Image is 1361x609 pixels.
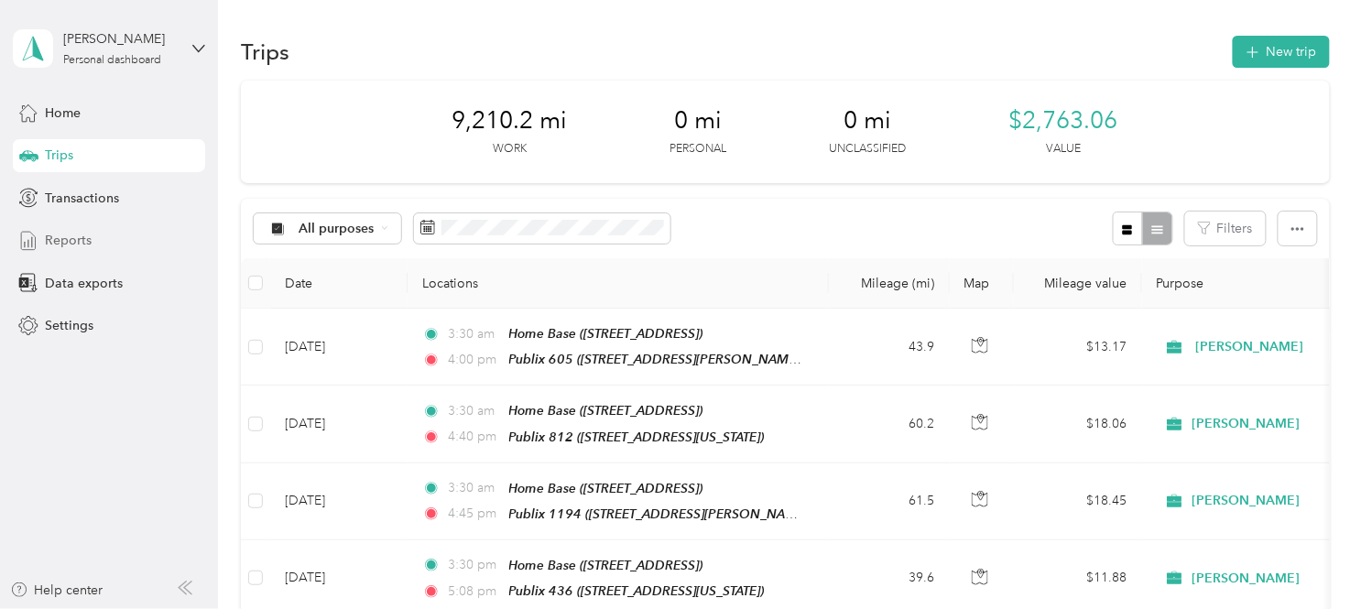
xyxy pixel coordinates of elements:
[45,316,93,335] span: Settings
[1192,493,1301,509] span: [PERSON_NAME]
[829,386,950,462] td: 60.2
[45,146,73,165] span: Trips
[1014,386,1142,462] td: $18.06
[675,106,723,136] span: 0 mi
[45,189,119,208] span: Transactions
[1258,506,1361,609] iframe: Everlance-gr Chat Button Frame
[1233,36,1330,68] button: New trip
[1014,309,1142,386] td: $13.17
[448,582,500,602] span: 5:08 pm
[509,506,876,522] span: Publix 1194 ([STREET_ADDRESS][PERSON_NAME][US_STATE])
[299,223,375,235] span: All purposes
[670,141,727,158] p: Personal
[45,103,81,123] span: Home
[63,55,161,66] div: Personal dashboard
[950,258,1014,309] th: Map
[45,274,123,293] span: Data exports
[509,583,765,598] span: Publix 436 ([STREET_ADDRESS][US_STATE])
[270,386,408,462] td: [DATE]
[448,401,500,421] span: 3:30 am
[270,463,408,540] td: [DATE]
[509,430,765,444] span: Publix 812 ([STREET_ADDRESS][US_STATE])
[830,141,907,158] p: Unclassified
[448,504,500,524] span: 4:45 pm
[408,258,829,309] th: Locations
[10,581,103,600] button: Help center
[829,258,950,309] th: Mileage (mi)
[45,231,92,250] span: Reports
[241,42,289,61] h1: Trips
[448,324,500,344] span: 3:30 am
[1192,571,1301,587] span: [PERSON_NAME]
[829,463,950,540] td: 61.5
[829,309,950,386] td: 43.9
[1014,258,1142,309] th: Mileage value
[1014,463,1142,540] td: $18.45
[493,141,527,158] p: Work
[270,258,408,309] th: Date
[448,478,500,498] span: 3:30 am
[1009,106,1118,136] span: $2,763.06
[452,106,568,136] span: 9,210.2 mi
[1192,416,1301,432] span: [PERSON_NAME]
[448,350,500,370] span: 4:00 pm
[509,326,703,341] span: Home Base ([STREET_ADDRESS])
[63,29,178,49] div: [PERSON_NAME]
[844,106,892,136] span: 0 mi
[509,481,703,495] span: Home Base ([STREET_ADDRESS])
[448,555,500,575] span: 3:30 pm
[448,427,500,447] span: 4:40 pm
[1046,141,1081,158] p: Value
[509,558,703,572] span: Home Base ([STREET_ADDRESS])
[509,403,703,418] span: Home Base ([STREET_ADDRESS])
[1185,212,1266,245] button: Filters
[509,352,868,367] span: Publix 605 ([STREET_ADDRESS][PERSON_NAME][US_STATE])
[270,309,408,386] td: [DATE]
